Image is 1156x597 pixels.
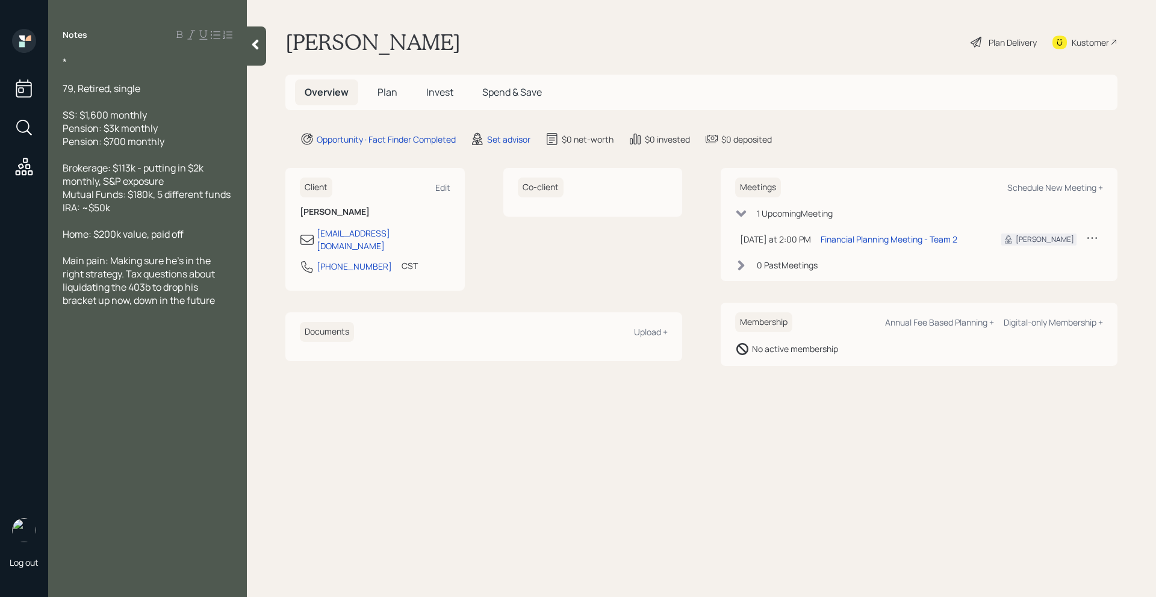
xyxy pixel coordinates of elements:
[885,317,994,328] div: Annual Fee Based Planning +
[757,207,833,220] div: 1 Upcoming Meeting
[562,133,614,146] div: $0 net-worth
[426,85,453,99] span: Invest
[300,207,450,217] h6: [PERSON_NAME]
[482,85,542,99] span: Spend & Save
[378,85,397,99] span: Plan
[317,260,392,273] div: [PHONE_NUMBER]
[63,254,217,307] span: Main pain: Making sure he's in the right strategy. Tax questions about liquidating the 403b to dr...
[1016,234,1074,245] div: [PERSON_NAME]
[317,227,450,252] div: [EMAIL_ADDRESS][DOMAIN_NAME]
[435,182,450,193] div: Edit
[285,29,461,55] h1: [PERSON_NAME]
[487,133,530,146] div: Set advisor
[821,233,957,246] div: Financial Planning Meeting - Team 2
[1007,182,1103,193] div: Schedule New Meeting +
[63,108,164,148] span: SS: $1,600 monthly Pension: $3k monthly Pension: $700 monthly
[12,518,36,542] img: retirable_logo.png
[10,557,39,568] div: Log out
[740,233,811,246] div: [DATE] at 2:00 PM
[1004,317,1103,328] div: Digital-only Membership +
[634,326,668,338] div: Upload +
[305,85,349,99] span: Overview
[721,133,772,146] div: $0 deposited
[317,133,456,146] div: Opportunity · Fact Finder Completed
[757,259,818,271] div: 0 Past Meeting s
[63,161,231,214] span: Brokerage: $113k - putting in $2k monthly, S&P exposure Mutual Funds: $180k, 5 different funds IR...
[989,36,1037,49] div: Plan Delivery
[402,259,418,272] div: CST
[735,312,792,332] h6: Membership
[63,227,184,241] span: Home: $200k value, paid off
[752,342,838,355] div: No active membership
[63,29,87,41] label: Notes
[645,133,690,146] div: $0 invested
[63,82,140,95] span: 79, Retired, single
[735,178,781,197] h6: Meetings
[300,322,354,342] h6: Documents
[300,178,332,197] h6: Client
[518,178,564,197] h6: Co-client
[1072,36,1109,49] div: Kustomer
